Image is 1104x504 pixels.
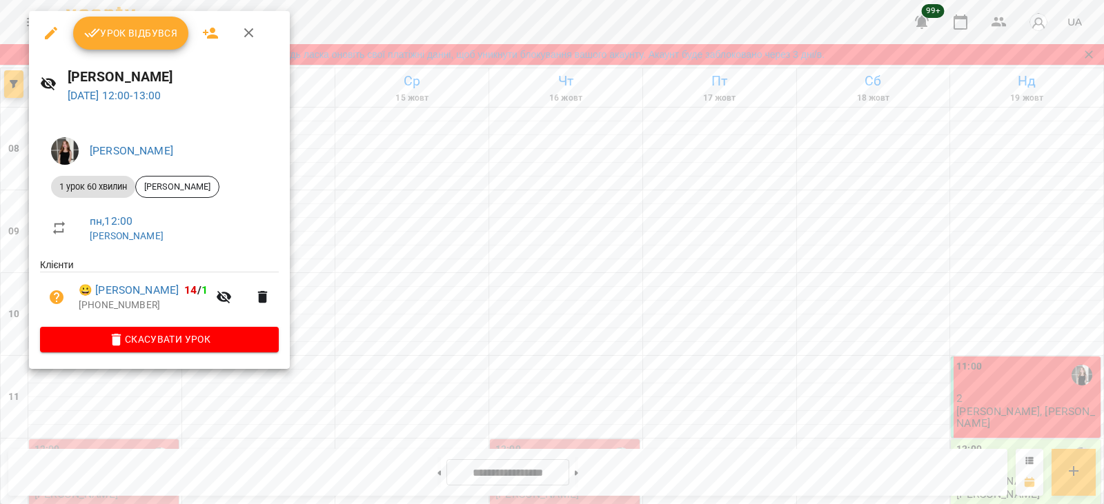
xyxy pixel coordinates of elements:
[73,17,189,50] button: Урок відбувся
[51,331,268,347] span: Скасувати Урок
[79,282,179,299] a: 😀 [PERSON_NAME]
[79,299,208,312] p: [PHONE_NUMBER]
[68,66,279,88] h6: [PERSON_NAME]
[40,258,279,327] ul: Клієнти
[136,181,219,193] span: [PERSON_NAME]
[40,327,279,352] button: Скасувати Урок
[184,283,208,296] b: /
[90,214,132,228] a: пн , 12:00
[68,89,161,102] a: [DATE] 12:00-13:00
[51,181,135,193] span: 1 урок 60 хвилин
[51,137,79,165] img: 2226574d6f3b3b37780edff2dfc72f0c.jpeg
[84,25,178,41] span: Урок відбувся
[184,283,197,296] span: 14
[201,283,208,296] span: 1
[40,281,73,314] button: Візит ще не сплачено. Додати оплату?
[90,230,164,241] a: [PERSON_NAME]
[135,176,219,198] div: [PERSON_NAME]
[90,144,173,157] a: [PERSON_NAME]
